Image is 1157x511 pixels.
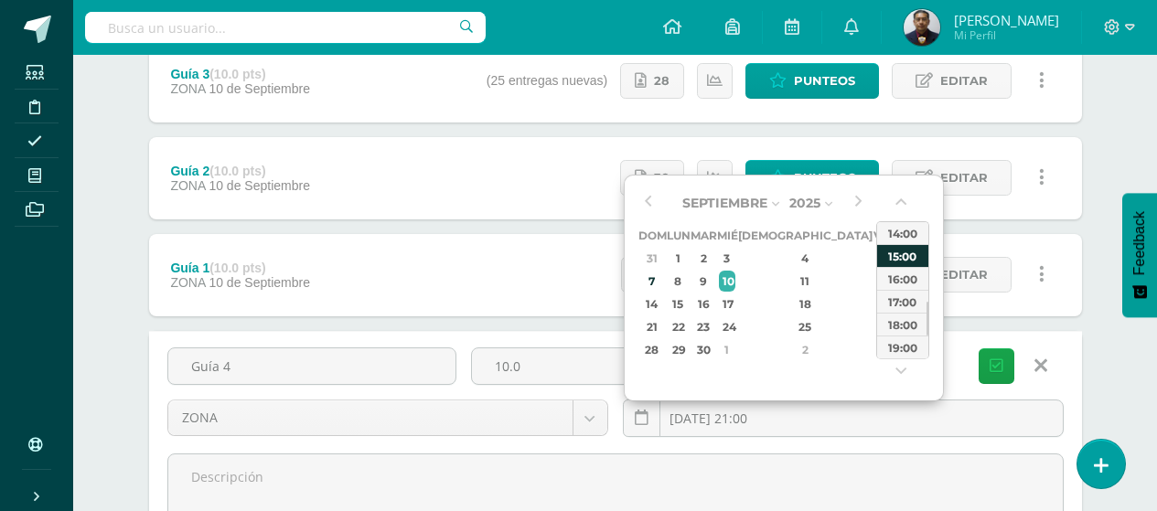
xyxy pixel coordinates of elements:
div: 25 [751,316,859,337]
div: 29 [669,339,688,360]
span: 30 [654,161,670,195]
div: 19 [874,293,891,314]
strong: (10.0 pts) [209,67,265,81]
a: 28 [620,63,684,99]
div: 4 [751,248,859,269]
div: Guía 3 [170,67,310,81]
span: Mi Perfil [954,27,1059,43]
div: 24 [719,316,735,337]
div: 19:00 [877,335,928,358]
div: 22 [669,316,688,337]
span: 10 de Septiembre [209,178,310,193]
div: 16 [692,293,713,314]
input: Título [168,348,455,384]
span: ZONA [182,400,559,435]
span: ZONA [170,81,205,96]
div: 12 [874,271,891,292]
img: d8a63182bdadade96a63bd9240c6e241.png [904,9,940,46]
div: 8 [669,271,688,292]
div: 3 [719,248,735,269]
strong: (10.0 pts) [209,164,265,178]
div: 30 [692,339,713,360]
button: Feedback - Mostrar encuesta [1122,193,1157,317]
a: 30 [620,160,684,196]
div: 20:00 [877,358,928,381]
div: 2 [692,248,713,269]
div: Guía 1 [170,261,310,275]
div: 31 [641,248,664,269]
span: 2025 [789,195,820,211]
input: Fecha de entrega [624,400,1063,436]
div: 18 [751,293,859,314]
span: [PERSON_NAME] [954,11,1059,29]
div: 1 [719,339,735,360]
th: Mar [691,224,717,247]
th: Lun [667,224,691,247]
input: Busca un usuario... [85,12,486,43]
div: 9 [692,271,713,292]
div: 23 [692,316,713,337]
span: ZONA [170,178,205,193]
div: 16:00 [877,267,928,290]
div: 3 [874,339,891,360]
div: Guía 2 [170,164,310,178]
div: 26 [874,316,891,337]
input: Puntos máximos [472,348,683,384]
div: 14 [641,293,664,314]
th: Mié [717,224,738,247]
div: 5 [874,248,891,269]
div: 10 [719,271,735,292]
span: Editar [940,64,988,98]
span: Punteos [794,64,855,98]
span: ZONA [170,275,205,290]
div: 7 [641,271,664,292]
span: Editar [940,258,988,292]
span: Editar [940,161,988,195]
div: 14:00 [877,221,928,244]
a: Punteos [745,160,879,196]
th: [DEMOGRAPHIC_DATA] [738,224,873,247]
div: 17 [719,293,735,314]
div: 18:00 [877,313,928,335]
span: Feedback [1131,211,1148,275]
span: 10 de Septiembre [209,81,310,96]
div: 15:00 [877,244,928,267]
span: Septiembre [682,195,767,211]
div: 17:00 [877,290,928,313]
span: Punteos [794,161,855,195]
div: 21 [641,316,664,337]
div: 28 [641,339,664,360]
a: ZONA [168,400,607,435]
div: 2 [751,339,859,360]
div: 11 [751,271,859,292]
div: 1 [669,248,688,269]
strong: (10.0 pts) [209,261,265,275]
span: 28 [654,64,670,98]
th: Dom [638,224,667,247]
th: Vie [873,224,894,247]
span: 10 de Septiembre [209,275,310,290]
a: Punteos [745,63,879,99]
a: 32 [621,257,684,293]
div: 15 [669,293,688,314]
